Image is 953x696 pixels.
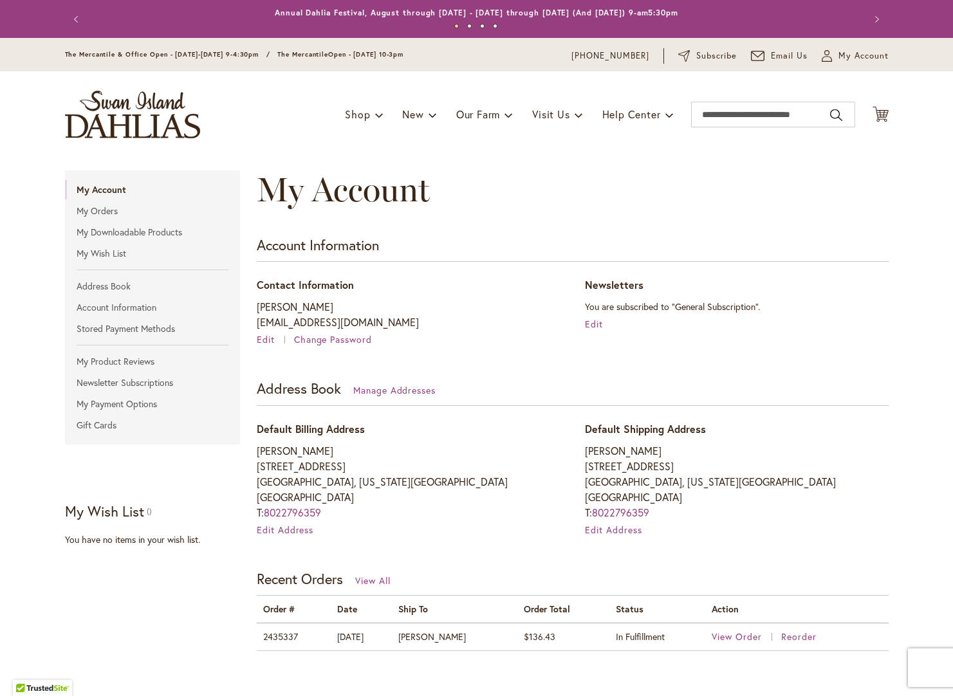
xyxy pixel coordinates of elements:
a: Edit Address [257,524,314,536]
a: Address Book [65,277,241,296]
span: Open - [DATE] 10-3pm [328,50,403,59]
p: [PERSON_NAME] [EMAIL_ADDRESS][DOMAIN_NAME] [257,299,560,330]
span: Default Shipping Address [585,422,706,435]
div: You have no items in your wish list. [65,533,248,546]
td: [DATE] [331,623,392,650]
strong: My Wish List [65,502,144,520]
td: [PERSON_NAME] [392,623,517,650]
a: Account Information [65,298,241,317]
a: Edit [257,333,291,345]
a: Email Us [751,50,808,62]
span: Help Center [602,107,661,121]
button: Previous [65,6,91,32]
a: Newsletter Subscriptions [65,373,241,392]
span: Edit [257,333,275,345]
th: Status [609,596,705,623]
a: Manage Addresses [353,384,436,396]
p: You are subscribed to "General Subscription". [585,299,888,315]
span: Shop [345,107,370,121]
td: In Fulfillment [609,623,705,650]
a: My Payment Options [65,394,241,414]
a: 8022796359 [592,506,649,519]
a: Gift Cards [65,416,241,435]
span: The Mercantile & Office Open - [DATE]-[DATE] 9-4:30pm / The Mercantile [65,50,329,59]
a: Edit [585,318,603,330]
th: Ship To [392,596,517,623]
a: 8022796359 [264,506,321,519]
span: $136.43 [524,630,555,643]
th: Action [705,596,888,623]
button: My Account [822,50,889,62]
span: My Account [257,169,430,210]
span: Subscribe [696,50,737,62]
a: Edit Address [585,524,642,536]
td: 2435337 [257,623,331,650]
span: My Account [838,50,889,62]
a: Reorder [781,630,817,643]
th: Date [331,596,392,623]
a: Annual Dahlia Festival, August through [DATE] - [DATE] through [DATE] (And [DATE]) 9-am5:30pm [275,8,678,17]
span: Visit Us [532,107,569,121]
strong: Account Information [257,235,379,254]
button: 3 of 4 [480,24,485,28]
span: View Order [712,630,762,643]
strong: Address Book [257,379,341,398]
a: My Wish List [65,244,241,263]
button: 1 of 4 [454,24,459,28]
span: Default Billing Address [257,422,365,435]
a: My Orders [65,201,241,221]
button: 4 of 4 [493,24,497,28]
a: store logo [65,91,200,138]
button: 2 of 4 [467,24,472,28]
a: My Product Reviews [65,352,241,371]
span: Our Farm [456,107,500,121]
th: Order # [257,596,331,623]
span: New [402,107,423,121]
address: [PERSON_NAME] [STREET_ADDRESS] [GEOGRAPHIC_DATA], [US_STATE][GEOGRAPHIC_DATA] [GEOGRAPHIC_DATA] T: [257,443,560,520]
a: View All [355,574,391,587]
button: Next [863,6,889,32]
span: Contact Information [257,278,354,291]
a: Subscribe [678,50,737,62]
th: Order Total [517,596,609,623]
address: [PERSON_NAME] [STREET_ADDRESS] [GEOGRAPHIC_DATA], [US_STATE][GEOGRAPHIC_DATA] [GEOGRAPHIC_DATA] T: [585,443,888,520]
a: Stored Payment Methods [65,319,241,338]
a: My Downloadable Products [65,223,241,242]
span: Email Us [771,50,808,62]
strong: My Account [65,180,241,199]
a: Change Password [294,333,373,345]
a: [PHONE_NUMBER] [571,50,649,62]
strong: Recent Orders [257,569,343,588]
span: Newsletters [585,278,643,291]
a: View Order [712,630,779,643]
